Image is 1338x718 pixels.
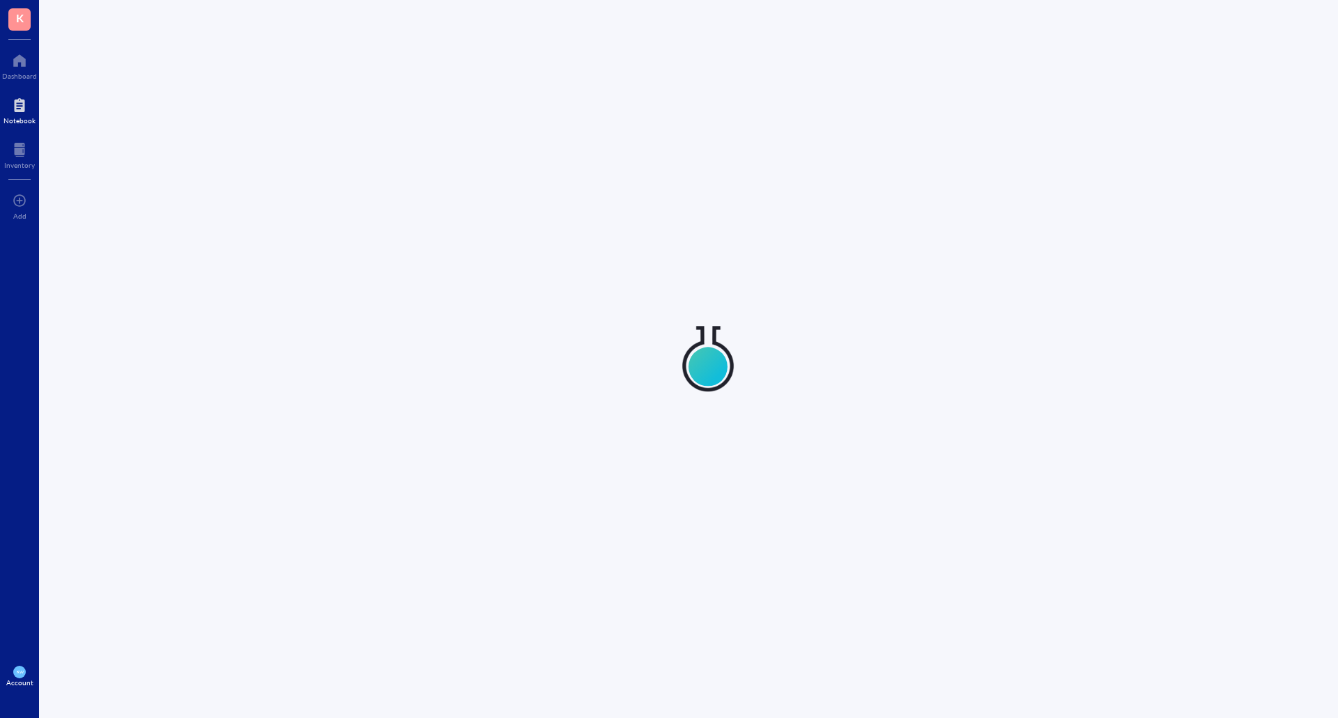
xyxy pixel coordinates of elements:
[3,94,36,125] a: Notebook
[13,212,26,220] div: Add
[6,678,33,687] div: Account
[4,139,35,169] a: Inventory
[16,669,23,674] span: KW
[2,49,37,80] a: Dashboard
[16,9,24,26] span: K
[3,116,36,125] div: Notebook
[4,161,35,169] div: Inventory
[2,72,37,80] div: Dashboard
